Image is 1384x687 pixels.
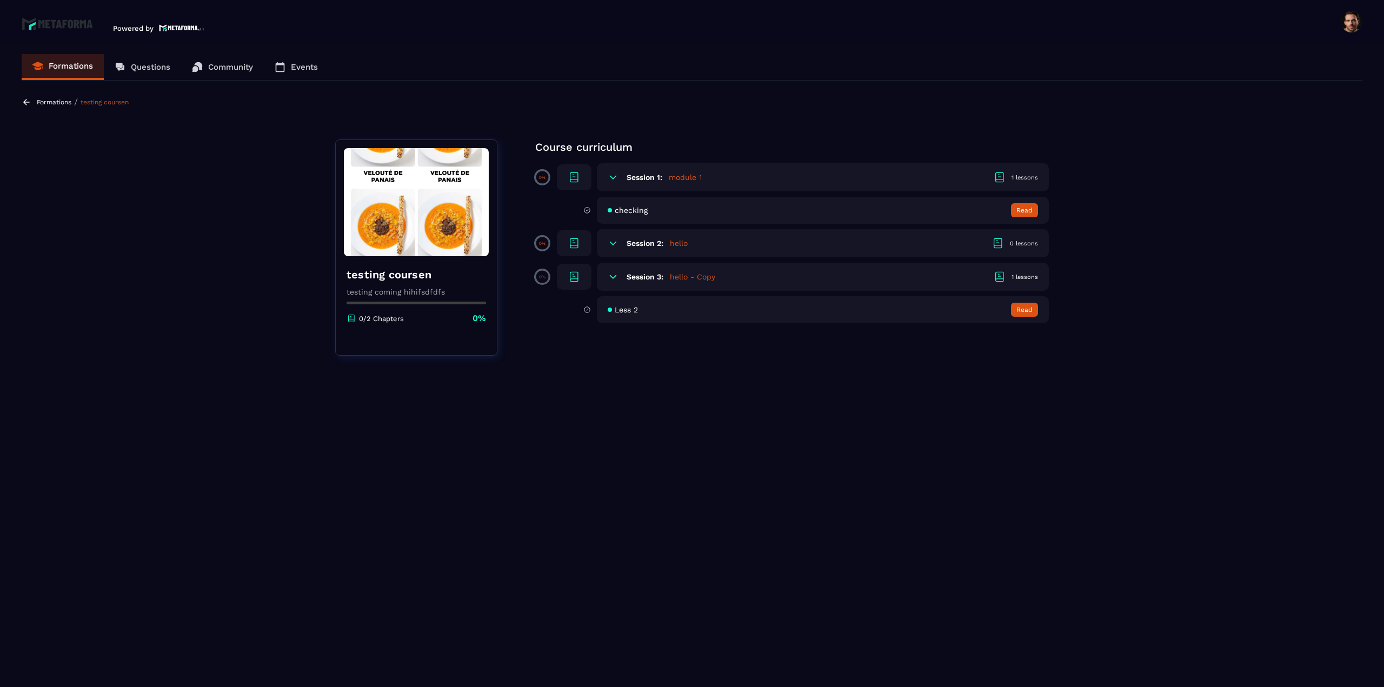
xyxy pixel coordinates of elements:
[615,305,638,314] span: Less 2
[627,239,663,248] h6: Session 2:
[539,175,545,180] p: 0%
[131,62,170,72] p: Questions
[670,238,688,249] h5: hello
[627,272,663,281] h6: Session 3:
[539,275,545,279] p: 0%
[181,54,264,80] a: Community
[208,62,253,72] p: Community
[1011,303,1038,317] button: Read
[291,62,318,72] p: Events
[1010,239,1038,248] div: 0 lessons
[669,172,702,183] h5: module 1
[539,241,545,246] p: 0%
[113,24,154,32] p: Powered by
[670,271,715,282] h5: hello - Copy
[74,97,78,107] span: /
[347,288,486,296] p: testing coming hihifsdfdfs
[344,148,489,256] img: banner
[615,206,648,215] span: checking
[22,15,105,32] img: logo-branding
[627,173,662,182] h6: Session 1:
[1011,203,1038,217] button: Read
[264,54,329,80] a: Events
[1012,273,1038,281] div: 1 lessons
[81,98,129,106] a: testing coursen
[49,61,93,71] p: Formations
[1012,174,1038,182] div: 1 lessons
[473,312,486,324] p: 0%
[22,54,104,80] a: Formations
[359,315,404,323] p: 0/2 Chapters
[159,23,204,32] img: logo
[37,98,71,106] a: Formations
[535,139,1049,155] p: Course curriculum
[347,267,486,282] h4: testing coursen
[104,54,181,80] a: Questions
